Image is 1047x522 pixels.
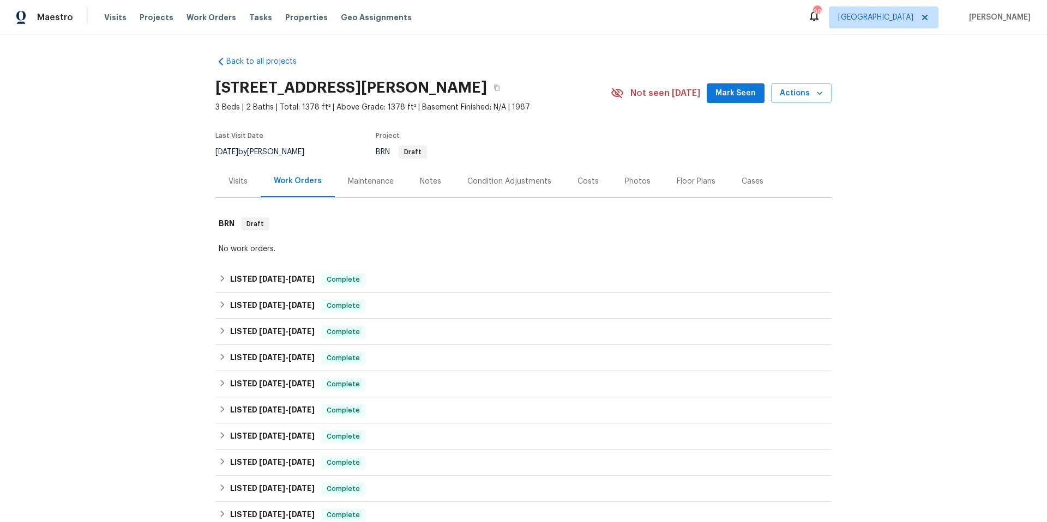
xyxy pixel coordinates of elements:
span: 3 Beds | 2 Baths | Total: 1378 ft² | Above Grade: 1378 ft² | Basement Finished: N/A | 1987 [215,102,611,113]
span: Geo Assignments [341,12,412,23]
span: [DATE] [259,458,285,466]
span: - [259,406,315,414]
div: Work Orders [274,175,322,186]
h6: LISTED [230,273,315,286]
span: Work Orders [186,12,236,23]
h6: LISTED [230,378,315,391]
span: [DATE] [288,432,315,440]
span: [DATE] [288,301,315,309]
div: LISTED [DATE]-[DATE]Complete [215,397,832,423]
span: - [259,484,315,492]
button: Copy Address [487,78,507,98]
div: LISTED [DATE]-[DATE]Complete [215,371,832,397]
span: Last Visit Date [215,132,263,139]
span: Complete [322,405,364,416]
span: [DATE] [288,458,315,466]
div: Costs [577,176,599,187]
span: - [259,301,315,309]
span: [DATE] [288,327,315,335]
h6: LISTED [230,351,315,365]
span: [DATE] [288,275,315,283]
span: Projects [140,12,173,23]
div: Photos [625,176,651,187]
div: Visits [228,176,248,187]
div: LISTED [DATE]-[DATE]Complete [215,423,832,450]
span: - [259,327,315,335]
div: No work orders. [219,244,828,254]
span: Project [376,132,400,139]
span: [DATE] [215,148,238,156]
div: BRN Draft [215,207,832,241]
div: LISTED [DATE]-[DATE]Complete [215,266,832,293]
span: Complete [322,483,364,494]
span: - [259,432,315,440]
span: Maestro [37,12,73,23]
h6: BRN [219,217,234,230]
span: [DATE] [288,354,315,361]
span: [DATE] [259,354,285,361]
h6: LISTED [230,508,315,521]
span: Complete [322,274,364,285]
span: [DATE] [259,275,285,283]
span: Complete [322,431,364,442]
span: [DATE] [259,301,285,309]
div: Floor Plans [677,176,715,187]
a: Back to all projects [215,56,320,67]
span: [DATE] [288,406,315,414]
span: - [259,458,315,466]
span: Complete [322,509,364,520]
span: - [259,511,315,518]
span: [PERSON_NAME] [965,12,1031,23]
span: [DATE] [288,380,315,387]
h6: LISTED [230,456,315,469]
span: - [259,380,315,387]
span: Complete [322,326,364,337]
span: Tasks [249,14,272,21]
h6: LISTED [230,325,315,338]
div: 99 [813,7,821,17]
button: Actions [771,83,832,104]
span: [DATE] [259,406,285,414]
h6: LISTED [230,404,315,417]
span: Complete [322,379,364,390]
div: LISTED [DATE]-[DATE]Complete [215,293,832,319]
button: Mark Seen [707,83,765,104]
h6: LISTED [230,430,315,443]
span: [DATE] [259,484,285,492]
div: by [PERSON_NAME] [215,145,317,159]
div: LISTED [DATE]-[DATE]Complete [215,345,832,371]
span: - [259,354,315,361]
span: [DATE] [259,432,285,440]
span: Mark Seen [715,87,756,100]
h6: LISTED [230,482,315,495]
span: - [259,275,315,283]
span: Complete [322,353,364,363]
div: LISTED [DATE]-[DATE]Complete [215,476,832,502]
span: [DATE] [259,511,285,518]
div: Condition Adjustments [467,176,551,187]
span: Complete [322,457,364,468]
h6: LISTED [230,299,315,312]
span: [DATE] [288,484,315,492]
span: [DATE] [259,380,285,387]
span: Actions [780,87,823,100]
span: [DATE] [259,327,285,335]
span: Visits [104,12,127,23]
span: Not seen [DATE] [630,88,700,99]
div: Notes [420,176,441,187]
h2: [STREET_ADDRESS][PERSON_NAME] [215,82,487,93]
span: BRN [376,148,427,156]
span: Draft [400,149,426,155]
span: [GEOGRAPHIC_DATA] [838,12,913,23]
div: Cases [742,176,763,187]
span: [DATE] [288,511,315,518]
span: Complete [322,300,364,311]
div: Maintenance [348,176,394,187]
span: Draft [242,218,268,229]
span: Properties [285,12,328,23]
div: LISTED [DATE]-[DATE]Complete [215,319,832,345]
div: LISTED [DATE]-[DATE]Complete [215,450,832,476]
